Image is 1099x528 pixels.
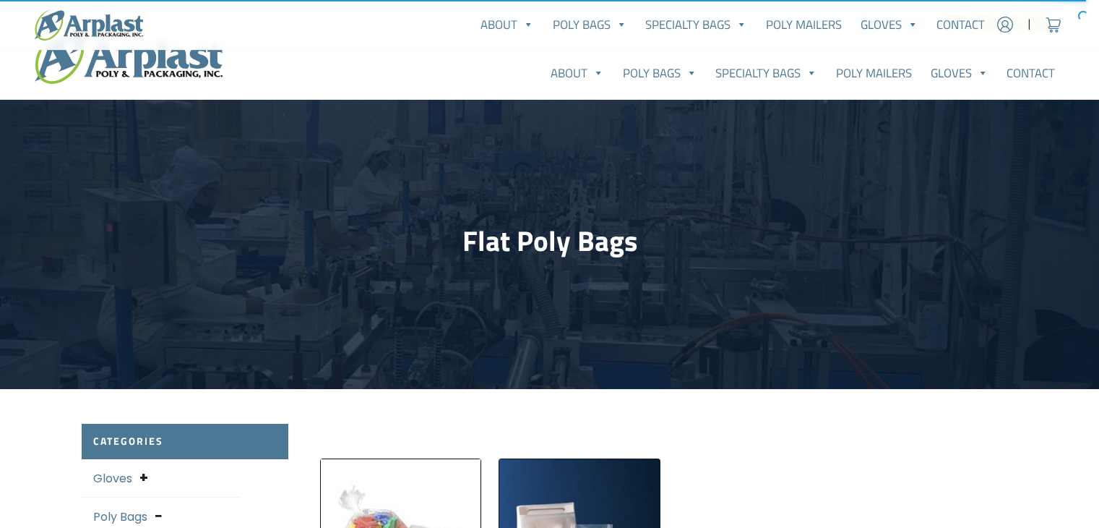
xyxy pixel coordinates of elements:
a: Contact [927,10,994,39]
a: About [471,10,543,39]
a: Poly Bags [93,508,147,525]
a: Poly Bags [613,59,707,88]
img: logo [35,9,143,41]
a: About [541,59,613,88]
h1: Flat Poly Bags [82,224,1018,258]
a: Poly Bags [543,10,637,39]
h2: Categories [82,424,288,459]
span: | [1027,16,1031,33]
a: Poly Mailers [757,10,851,39]
a: Specialty Bags [637,10,757,39]
a: Gloves [851,10,928,39]
a: Specialty Bags [707,59,827,88]
a: Gloves [93,470,132,487]
a: Poly Mailers [827,59,921,88]
a: Gloves [921,59,998,88]
a: Contact [997,59,1064,88]
img: logo [35,30,223,84]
